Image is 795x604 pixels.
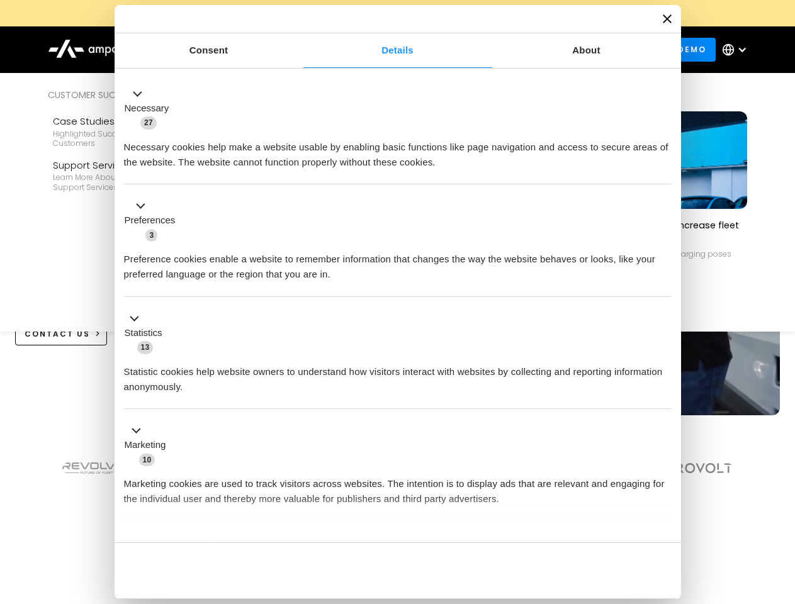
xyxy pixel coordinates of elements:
[124,467,672,506] div: Marketing cookies are used to track visitors across websites. The intention is to display ads tha...
[303,33,492,68] a: Details
[124,130,672,170] div: Necessary cookies help make a website usable by enabling basic functions like page navigation and...
[48,109,204,154] a: Case StudiesHighlighted success stories From Our Customers
[145,229,157,242] span: 3
[125,326,162,340] label: Statistics
[490,552,671,589] button: Okay
[53,172,199,192] div: Learn more about Ampcontrol’s support services
[124,535,227,551] button: Unclassified (2)
[140,116,157,129] span: 27
[53,115,199,128] div: Case Studies
[125,438,166,452] label: Marketing
[15,322,108,345] a: CONTACT US
[48,88,204,102] div: Customer success
[492,33,681,68] a: About
[139,454,155,466] span: 10
[124,423,174,467] button: Marketing (10)
[137,341,154,354] span: 13
[124,86,177,130] button: Necessary (27)
[115,6,681,20] a: New Webinars: Register to Upcoming WebinarsREGISTER HERE
[124,242,672,282] div: Preference cookies enable a website to remember information that changes the way the website beha...
[124,199,183,243] button: Preferences (3)
[53,159,199,172] div: Support Services
[115,33,303,68] a: Consent
[53,129,199,148] div: Highlighted success stories From Our Customers
[25,328,90,340] div: CONTACT US
[124,311,170,355] button: Statistics (13)
[208,537,220,550] span: 2
[125,101,169,116] label: Necessary
[125,213,176,228] label: Preferences
[124,355,672,394] div: Statistic cookies help website owners to understand how visitors interact with websites by collec...
[663,14,672,23] button: Close banner
[658,463,733,473] img: Aerovolt Logo
[48,154,204,198] a: Support ServicesLearn more about Ampcontrol’s support services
